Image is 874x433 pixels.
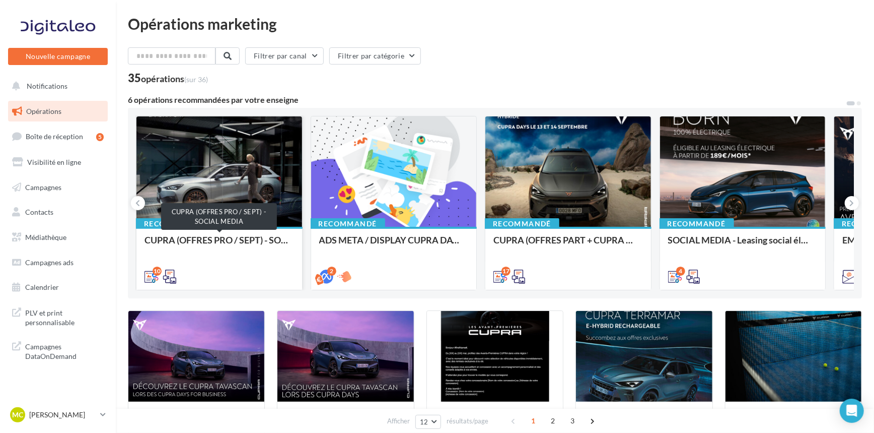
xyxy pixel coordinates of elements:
[840,399,864,423] div: Open Intercom Messenger
[6,126,110,147] a: Boîte de réception5
[676,267,685,276] div: 4
[545,413,561,429] span: 2
[319,235,469,255] div: ADS META / DISPLAY CUPRA DAYS Septembre 2025
[329,47,421,65] button: Filtrer par catégorie
[6,302,110,332] a: PLV et print personnalisable
[26,107,61,115] span: Opérations
[493,235,643,255] div: CUPRA (OFFRES PART + CUPRA DAYS / SEPT) - SOCIAL MEDIA
[6,336,110,365] a: Campagnes DataOnDemand
[6,252,110,273] a: Campagnes ads
[25,306,104,328] span: PLV et print personnalisable
[136,218,210,229] div: Recommandé
[128,96,846,104] div: 6 opérations recommandées par votre enseigne
[415,415,441,429] button: 12
[6,177,110,198] a: Campagnes
[485,218,559,229] div: Recommandé
[6,76,106,97] button: Notifications
[387,416,410,426] span: Afficher
[144,235,294,255] div: CUPRA (OFFRES PRO / SEPT) - SOCIAL MEDIA
[153,267,162,276] div: 10
[25,340,104,361] span: Campagnes DataOnDemand
[141,74,208,83] div: opérations
[447,416,488,426] span: résultats/page
[668,235,818,255] div: SOCIAL MEDIA - Leasing social électrique - CUPRA Born
[6,202,110,223] a: Contacts
[128,16,862,31] div: Opérations marketing
[245,47,324,65] button: Filtrer par canal
[565,413,581,429] span: 3
[12,410,23,420] span: MC
[25,208,53,216] span: Contacts
[25,182,61,191] span: Campagnes
[27,82,67,90] span: Notifications
[526,413,542,429] span: 1
[6,227,110,248] a: Médiathèque
[8,48,108,65] button: Nouvelle campagne
[6,101,110,122] a: Opérations
[27,158,81,166] span: Visibilité en ligne
[96,133,104,141] div: 5
[327,267,336,276] div: 2
[311,218,385,229] div: Recommandé
[501,267,511,276] div: 17
[128,73,208,84] div: 35
[25,233,66,241] span: Médiathèque
[6,152,110,173] a: Visibilité en ligne
[184,75,208,84] span: (sur 36)
[6,277,110,298] a: Calendrier
[161,203,277,230] div: CUPRA (OFFRES PRO / SEPT) - SOCIAL MEDIA
[8,405,108,424] a: MC [PERSON_NAME]
[25,283,59,291] span: Calendrier
[26,132,83,141] span: Boîte de réception
[25,258,74,267] span: Campagnes ads
[660,218,734,229] div: Recommandé
[29,410,96,420] p: [PERSON_NAME]
[420,418,428,426] span: 12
